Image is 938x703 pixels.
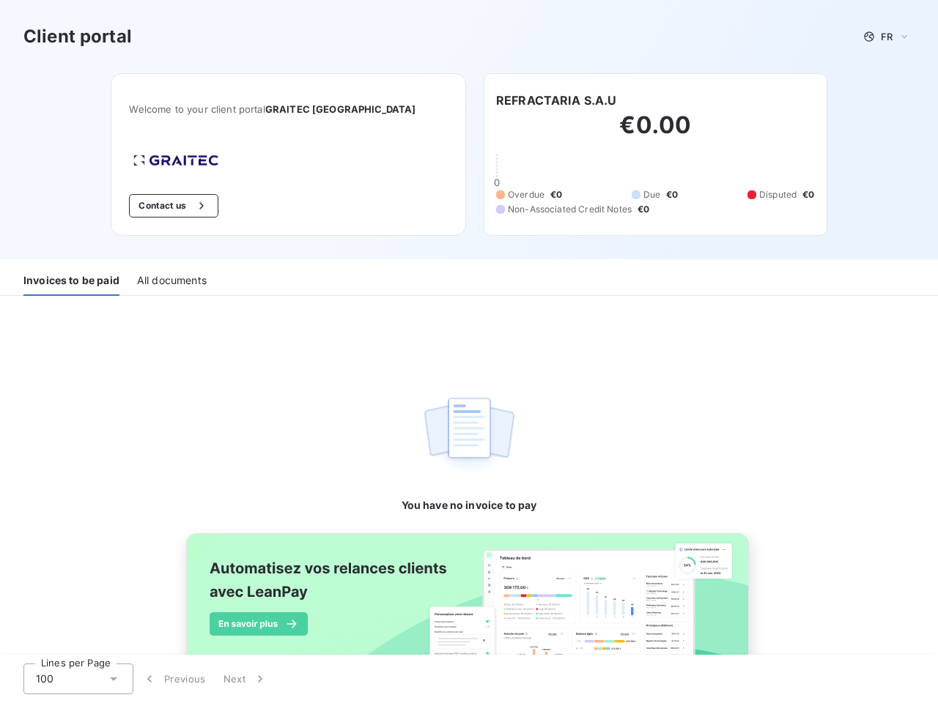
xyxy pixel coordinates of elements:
[265,103,416,115] span: GRAITEC [GEOGRAPHIC_DATA]
[402,498,537,513] span: You have no invoice to pay
[638,203,649,216] span: €0
[508,203,632,216] span: Non-Associated Credit Notes
[129,103,448,115] span: Welcome to your client portal
[802,188,814,201] span: €0
[496,92,617,109] h6: REFRACTARIA S.A.U
[496,111,815,155] h2: €0.00
[36,672,53,686] span: 100
[666,188,678,201] span: €0
[137,265,207,296] div: All documents
[422,390,516,480] img: empty state
[23,23,132,50] h3: Client portal
[759,188,797,201] span: Disputed
[550,188,562,201] span: €0
[643,188,660,201] span: Due
[129,150,223,171] img: Company logo
[133,663,215,694] button: Previous
[215,663,276,694] button: Next
[494,176,500,188] span: 0
[23,265,119,296] div: Invoices to be paid
[881,31,893,42] span: FR
[129,194,218,217] button: Contact us
[508,188,544,201] span: Overdue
